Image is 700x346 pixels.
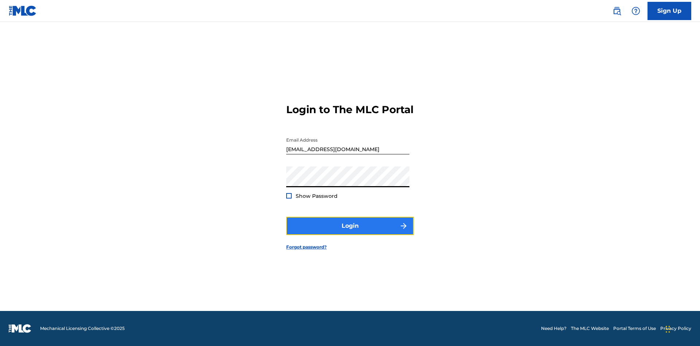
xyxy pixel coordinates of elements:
iframe: Chat Widget [664,311,700,346]
span: Mechanical Licensing Collective © 2025 [40,325,125,332]
a: Sign Up [647,2,691,20]
img: MLC Logo [9,5,37,16]
a: Portal Terms of Use [613,325,656,332]
button: Login [286,217,414,235]
span: Show Password [296,193,338,199]
h3: Login to The MLC Portal [286,103,413,116]
img: logo [9,324,31,333]
div: Drag [666,318,670,340]
img: help [631,7,640,15]
a: Forgot password? [286,244,327,250]
div: Help [629,4,643,18]
a: Need Help? [541,325,567,332]
a: Public Search [610,4,624,18]
a: The MLC Website [571,325,609,332]
img: f7272a7cc735f4ea7f67.svg [399,222,408,230]
img: search [612,7,621,15]
a: Privacy Policy [660,325,691,332]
